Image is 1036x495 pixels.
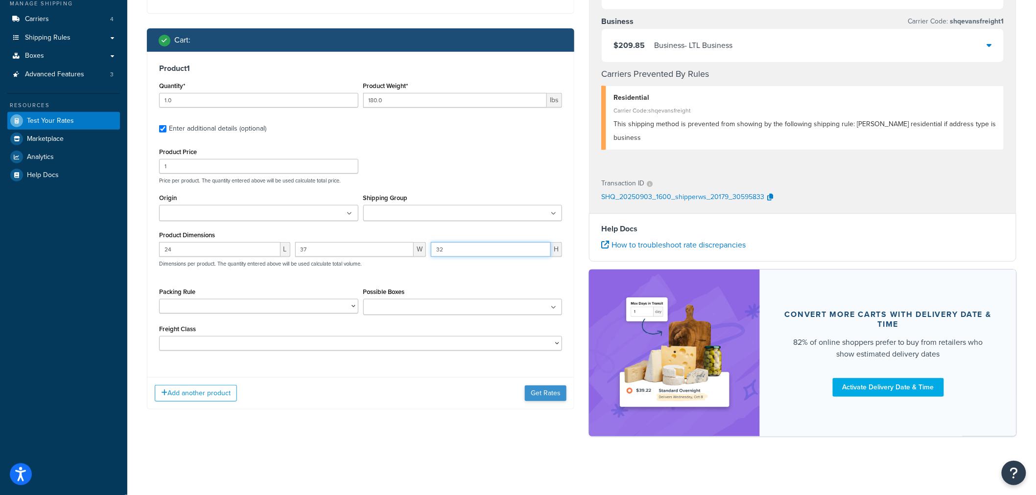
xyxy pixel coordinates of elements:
[908,15,1004,28] p: Carrier Code:
[551,242,562,257] span: H
[7,47,120,65] a: Boxes
[174,36,190,45] h2: Cart :
[25,15,49,23] span: Carriers
[159,64,562,73] h3: Product 1
[169,122,266,135] div: Enter additional details (optional)
[281,242,290,257] span: L
[601,190,764,205] p: SHQ_20250903_1600_shipperws_20179_30595833
[7,10,120,28] li: Carriers
[613,119,996,143] span: This shipping method is prevented from showing by the following shipping rule: [PERSON_NAME] resi...
[27,135,64,143] span: Marketplace
[7,101,120,110] div: Resources
[525,385,566,401] button: Get Rates
[27,153,54,161] span: Analytics
[159,325,196,333] label: Freight Class
[157,177,565,184] p: Price per product. The quantity entered above will be used calculate total price.
[155,385,237,402] button: Add another product
[601,17,634,26] h3: Business
[783,310,993,329] div: Convert more carts with delivery date & time
[157,260,362,267] p: Dimensions per product. The quantity entered above will be used calculate total volume.
[159,82,185,90] label: Quantity*
[159,288,195,295] label: Packing Rule
[414,242,426,257] span: W
[601,239,746,250] a: How to troubleshoot rate discrepancies
[363,288,405,295] label: Possible Boxes
[25,70,84,79] span: Advanced Features
[613,104,996,117] div: Carrier Code: shqevansfreight
[7,29,120,47] a: Shipping Rules
[159,194,177,202] label: Origin
[363,82,408,90] label: Product Weight*
[654,39,732,52] div: Business - LTL Business
[7,130,120,148] a: Marketplace
[7,148,120,166] a: Analytics
[25,34,71,42] span: Shipping Rules
[948,16,1004,26] span: shqevansfreight1
[601,177,644,190] p: Transaction ID
[363,93,547,108] input: 0.00
[833,378,944,397] a: Activate Delivery Date & Time
[613,284,736,422] img: feature-image-ddt-36eae7f7280da8017bfb280eaccd9c446f90b1fe08728e4019434db127062ab4.png
[159,231,215,239] label: Product Dimensions
[1002,461,1026,485] button: Open Resource Center
[159,93,358,108] input: 0.0
[7,112,120,130] a: Test Your Rates
[613,91,996,105] div: Residential
[25,52,44,60] span: Boxes
[601,67,1004,81] h4: Carriers Prevented By Rules
[110,70,114,79] span: 3
[363,194,408,202] label: Shipping Group
[159,148,197,156] label: Product Price
[601,223,1004,235] h4: Help Docs
[27,171,59,180] span: Help Docs
[159,125,166,133] input: Enter additional details (optional)
[7,10,120,28] a: Carriers4
[783,337,993,360] div: 82% of online shoppers prefer to buy from retailers who show estimated delivery dates
[613,40,645,51] span: $209.85
[27,117,74,125] span: Test Your Rates
[7,166,120,184] a: Help Docs
[7,66,120,84] li: Advanced Features
[110,15,114,23] span: 4
[547,93,562,108] span: lbs
[7,66,120,84] a: Advanced Features3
